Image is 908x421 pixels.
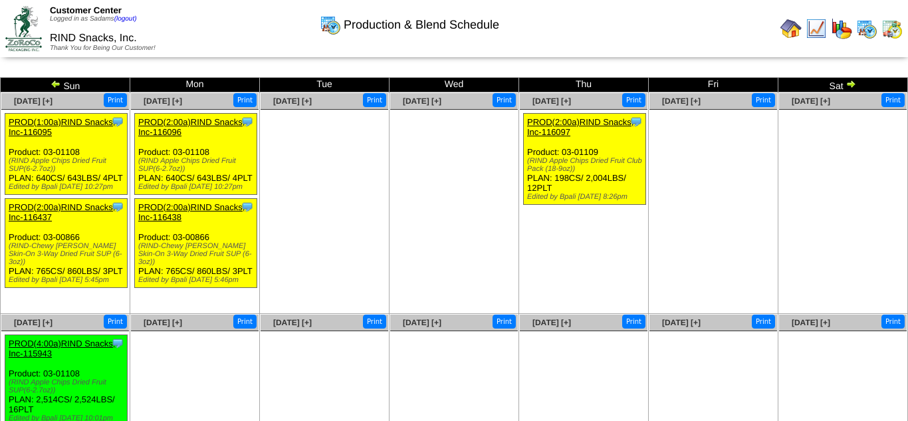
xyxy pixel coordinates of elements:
button: Print [104,315,127,329]
a: PROD(2:00a)RIND Snacks, Inc-116437 [9,202,115,222]
button: Print [881,93,905,107]
a: PROD(2:00a)RIND Snacks, Inc-116096 [138,117,245,137]
div: Product: 03-00866 PLAN: 765CS / 860LBS / 3PLT [5,199,128,288]
img: calendarinout.gif [881,18,903,39]
div: Product: 03-01109 PLAN: 198CS / 2,004LBS / 12PLT [524,114,646,205]
button: Print [752,315,775,329]
a: [DATE] [+] [14,318,53,327]
div: (RIND-Chewy [PERSON_NAME] Skin-On 3-Way Dried Fruit SUP (6-3oz)) [138,242,257,266]
img: arrowright.gif [846,78,856,89]
a: [DATE] [+] [532,318,571,327]
a: [DATE] [+] [144,96,182,106]
a: (logout) [114,15,137,23]
a: PROD(2:00a)RIND Snacks, Inc-116097 [527,117,633,137]
button: Print [493,93,516,107]
button: Print [881,315,905,329]
div: Edited by Bpali [DATE] 10:27pm [138,183,257,191]
button: Print [493,315,516,329]
img: Tooltip [111,200,124,213]
button: Print [363,93,386,107]
div: Edited by Bpali [DATE] 5:46pm [138,276,257,284]
img: home.gif [780,18,802,39]
img: line_graph.gif [806,18,827,39]
span: Logged in as Sadams [50,15,137,23]
div: Edited by Bpali [DATE] 8:26pm [527,193,645,201]
img: graph.gif [831,18,852,39]
div: (RIND Apple Chips Dried Fruit Club Pack (18-9oz)) [527,157,645,173]
div: Edited by Bpali [DATE] 5:45pm [9,276,127,284]
td: Thu [519,78,649,92]
img: arrowleft.gif [51,78,61,89]
button: Print [363,315,386,329]
td: Wed [390,78,519,92]
a: [DATE] [+] [273,318,312,327]
div: Edited by Bpali [DATE] 10:27pm [9,183,127,191]
button: Print [104,93,127,107]
span: RIND Snacks, Inc. [50,33,137,44]
img: Tooltip [111,337,124,350]
a: [DATE] [+] [403,318,441,327]
a: [DATE] [+] [662,318,701,327]
div: Product: 03-01108 PLAN: 640CS / 643LBS / 4PLT [5,114,128,195]
a: [DATE] [+] [14,96,53,106]
a: [DATE] [+] [403,96,441,106]
div: (RIND Apple Chips Dried Fruit SUP(6-2.7oz)) [9,378,127,394]
button: Print [752,93,775,107]
img: Tooltip [241,200,254,213]
span: Production & Blend Schedule [344,18,499,32]
div: Product: 03-00866 PLAN: 765CS / 860LBS / 3PLT [135,199,257,288]
a: [DATE] [+] [662,96,701,106]
img: calendarprod.gif [320,14,341,35]
button: Print [622,93,645,107]
button: Print [233,315,257,329]
a: PROD(1:00a)RIND Snacks, Inc-116095 [9,117,115,137]
div: Product: 03-01108 PLAN: 640CS / 643LBS / 4PLT [135,114,257,195]
span: Customer Center [50,5,122,15]
td: Mon [130,78,260,92]
a: [DATE] [+] [273,96,312,106]
td: Fri [649,78,778,92]
a: PROD(4:00a)RIND Snacks, Inc-115943 [9,339,115,358]
span: Thank You for Being Our Customer! [50,45,156,52]
img: Tooltip [111,115,124,128]
a: [DATE] [+] [144,318,182,327]
button: Print [233,93,257,107]
td: Tue [260,78,390,92]
img: Tooltip [629,115,643,128]
td: Sun [1,78,130,92]
div: (RIND Apple Chips Dried Fruit SUP(6-2.7oz)) [9,157,127,173]
img: ZoRoCo_Logo(Green%26Foil)%20jpg.webp [5,6,42,51]
div: (RIND Apple Chips Dried Fruit SUP(6-2.7oz)) [138,157,257,173]
td: Sat [778,78,908,92]
div: (RIND-Chewy [PERSON_NAME] Skin-On 3-Way Dried Fruit SUP (6-3oz)) [9,242,127,266]
img: calendarprod.gif [856,18,877,39]
a: [DATE] [+] [532,96,571,106]
a: [DATE] [+] [792,318,830,327]
a: [DATE] [+] [792,96,830,106]
button: Print [622,315,645,329]
a: PROD(2:00a)RIND Snacks, Inc-116438 [138,202,245,222]
img: Tooltip [241,115,254,128]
